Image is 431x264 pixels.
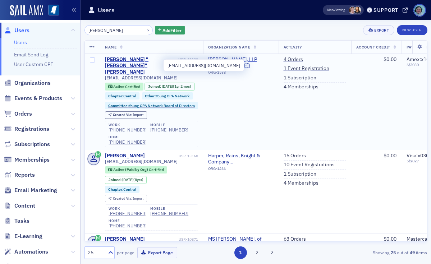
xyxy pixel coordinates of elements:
[14,39,27,46] a: Users
[4,232,42,240] a: E-Learning
[208,153,274,165] a: Harper, Rains, Knight & Company ([GEOGRAPHIC_DATA], [GEOGRAPHIC_DATA])
[108,103,129,108] span: Committee :
[113,84,125,89] span: Active
[10,5,43,17] img: SailAMX
[105,159,178,164] span: [EMAIL_ADDRESS][DOMAIN_NAME]
[109,135,147,139] div: home
[14,94,62,102] span: Events & Products
[145,93,156,98] span: Other :
[284,236,306,242] a: 63 Orders
[4,140,50,148] a: Subscriptions
[4,125,49,133] a: Registrations
[234,246,247,259] button: 1
[390,249,397,256] strong: 25
[162,84,191,89] div: (1yr 2mos)
[150,127,188,133] div: [PHONE_NUMBER]
[113,196,133,201] span: Created Via :
[318,249,427,256] div: Showing out of items
[163,27,182,33] span: Add Filter
[109,139,147,145] div: [PHONE_NUMBER]
[356,45,390,50] span: Account Credit
[105,186,139,193] div: Chapter:
[43,5,59,17] a: View Homepage
[208,236,274,249] a: MS [PERSON_NAME]. of Rehabilitation Services ([GEOGRAPHIC_DATA], [GEOGRAPHIC_DATA])
[384,56,396,62] span: $0.00
[284,162,335,168] a: 10 Event Registrations
[4,248,48,256] a: Automations
[88,249,104,256] div: 25
[384,152,396,159] span: $0.00
[148,84,162,89] span: Joined :
[146,154,198,158] div: USR-13168
[109,223,147,228] div: [PHONE_NUMBER]
[105,56,177,75] a: [PERSON_NAME] "[PERSON_NAME]" [PERSON_NAME]
[109,211,147,216] a: [PHONE_NUMBER]
[208,236,274,249] span: MS Dept. of Rehabilitation Services (Jackson, MS)
[284,56,303,63] a: 4 Orders
[208,56,274,69] span: Forvis Mazars, LLP (Jackson)
[108,187,123,192] span: Chapter :
[149,167,164,172] span: Certified
[150,211,188,216] a: [PHONE_NUMBER]
[108,103,195,108] a: Committee:Young CPA Network Board of Directors
[109,219,147,223] div: home
[284,75,316,81] a: 1 Subscription
[208,45,251,50] span: Organization Name
[409,249,416,256] strong: 49
[284,65,329,72] a: 1 Event Registration
[146,237,198,242] div: USR-10871
[4,202,35,210] a: Content
[117,249,135,256] label: per page
[284,171,316,177] a: 1 Subscription
[251,246,263,259] button: 2
[4,217,29,225] a: Tasks
[105,45,116,50] span: Name
[105,153,145,159] a: [PERSON_NAME]
[105,195,147,202] div: Created Via: Import
[105,236,145,242] div: [PERSON_NAME]
[363,25,394,35] button: Export
[349,6,356,14] span: Lydia Carlisle
[155,26,185,35] button: AddFilter
[178,57,198,62] div: USR-13128
[105,166,167,173] div: Active (Paid by Org): Active (Paid by Org): Certified
[105,102,198,109] div: Committee:
[384,236,396,242] span: $0.00
[14,140,50,148] span: Subscriptions
[108,93,123,98] span: Chapter :
[113,197,144,201] div: Import
[150,123,188,127] div: mobile
[105,176,147,184] div: Joined: 2017-08-30 00:00:00
[150,207,188,211] div: mobile
[84,25,153,35] input: Search…
[14,232,42,240] span: E-Learning
[108,187,136,192] a: Chapter:Central
[373,7,398,13] div: Support
[14,51,48,58] a: Email Send Log
[14,27,29,34] span: Users
[284,153,306,159] a: 15 Orders
[354,6,361,14] span: Noma Burge
[122,177,133,182] span: [DATE]
[4,186,57,194] a: Email Marketing
[14,125,49,133] span: Registrations
[14,186,57,194] span: Email Marketing
[108,94,136,98] a: Chapter:Central
[113,112,133,117] span: Created Via :
[98,6,115,14] h1: Users
[145,94,190,98] a: Other:Young CPA Network
[14,248,48,256] span: Automations
[105,92,139,99] div: Chapter:
[4,110,32,118] a: Orders
[105,111,147,119] div: Created Via: Import
[142,92,193,99] div: Other:
[125,84,140,89] span: Certified
[14,171,35,179] span: Reports
[413,4,426,17] span: Profile
[327,8,334,12] div: Also
[397,25,427,35] a: New User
